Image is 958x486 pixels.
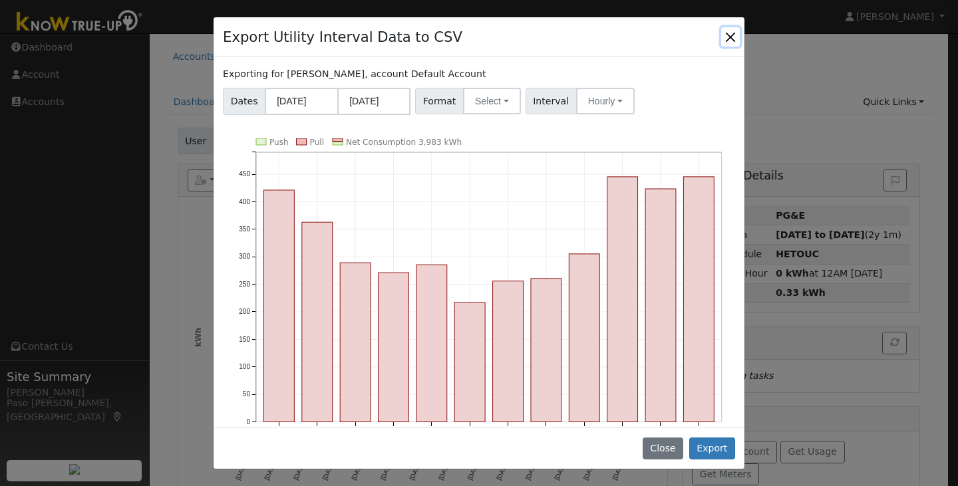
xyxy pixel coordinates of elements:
button: Close [643,437,683,460]
text: 250 [239,281,250,288]
rect: onclick="" [569,254,599,422]
text: 50 [243,390,251,398]
rect: onclick="" [454,303,485,422]
rect: onclick="" [607,177,638,422]
rect: onclick="" [302,222,333,422]
rect: onclick="" [531,279,561,422]
button: Hourly [576,88,635,114]
rect: onclick="" [416,265,447,422]
text: 450 [239,170,250,178]
rect: onclick="" [379,273,409,422]
text: Net Consumption 3,983 kWh [346,138,462,147]
text: 200 [239,308,250,315]
text: 300 [239,253,250,260]
text: Pull [310,138,324,147]
rect: onclick="" [493,281,524,422]
span: Interval [526,88,577,114]
button: Close [721,27,740,46]
rect: onclick="" [340,263,371,422]
text: 350 [239,225,250,233]
span: Format [415,88,464,114]
button: Export [689,437,735,460]
span: Dates [223,88,265,115]
text: 0 [247,418,251,425]
rect: onclick="" [684,177,715,422]
text: Push [269,138,289,147]
h4: Export Utility Interval Data to CSV [223,27,462,48]
rect: onclick="" [264,190,295,422]
button: Select [463,88,521,114]
text: 100 [239,363,250,370]
text: 150 [239,335,250,342]
label: Exporting for [PERSON_NAME], account Default Account [223,67,486,81]
rect: onclick="" [645,189,676,422]
text: 400 [239,197,250,205]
